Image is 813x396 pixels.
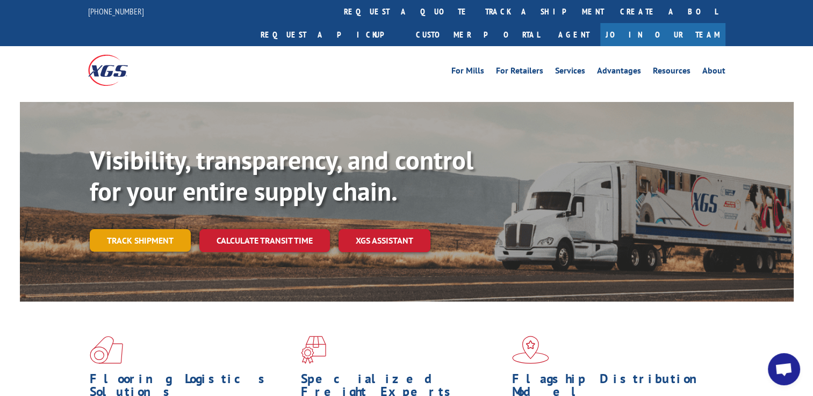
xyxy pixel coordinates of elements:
a: Calculate transit time [199,229,330,252]
a: Request a pickup [253,23,408,46]
img: xgs-icon-flagship-distribution-model-red [512,336,549,364]
a: Customer Portal [408,23,548,46]
a: About [702,67,725,78]
a: Services [555,67,585,78]
a: Open chat [768,353,800,385]
a: Track shipment [90,229,191,252]
img: xgs-icon-total-supply-chain-intelligence-red [90,336,123,364]
a: [PHONE_NUMBER] [88,6,144,17]
img: xgs-icon-focused-on-flooring-red [301,336,326,364]
a: Resources [653,67,690,78]
a: Advantages [597,67,641,78]
b: Visibility, transparency, and control for your entire supply chain. [90,143,473,208]
a: Join Our Team [600,23,725,46]
a: For Retailers [496,67,543,78]
a: For Mills [451,67,484,78]
a: Agent [548,23,600,46]
a: XGS ASSISTANT [339,229,430,252]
